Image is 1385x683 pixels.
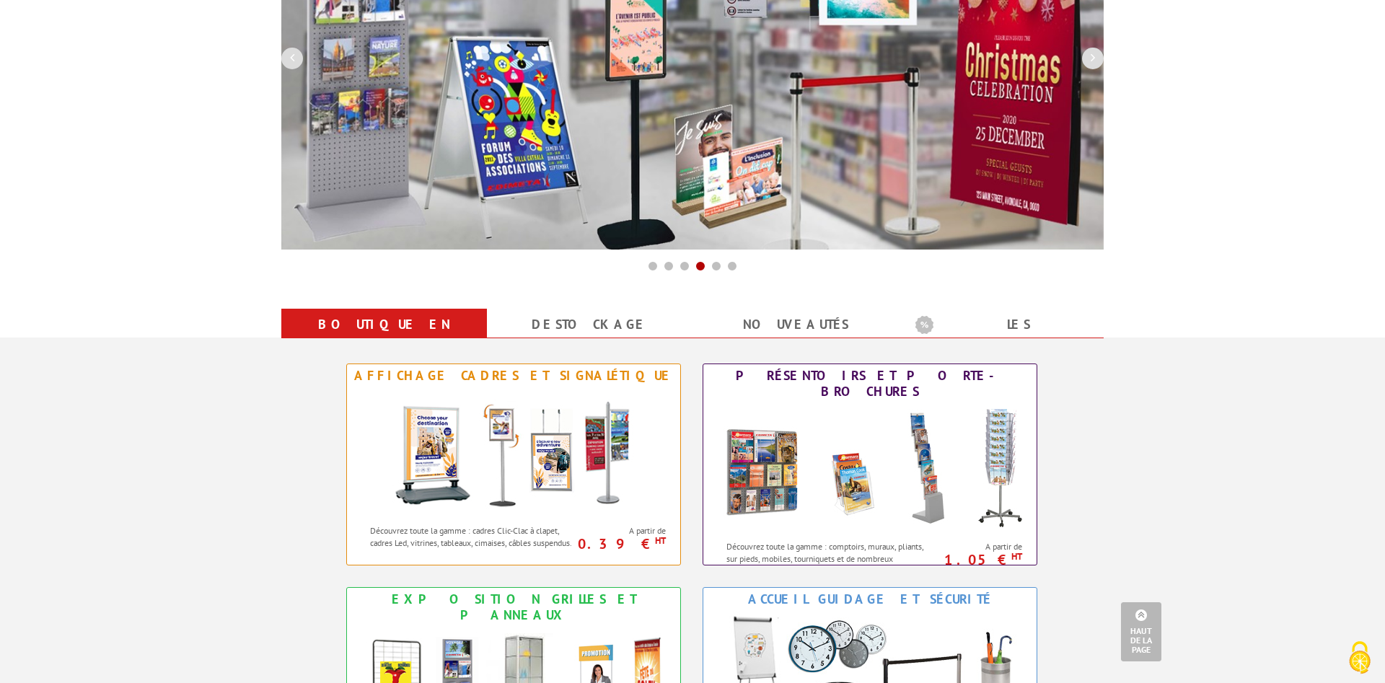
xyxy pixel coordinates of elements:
span: A partir de [936,541,1022,552]
div: Accueil Guidage et Sécurité [707,591,1033,607]
a: Présentoirs et Porte-brochures Présentoirs et Porte-brochures Découvrez toute la gamme : comptoir... [703,363,1037,565]
div: Exposition Grilles et Panneaux [351,591,677,623]
b: Les promotions [915,312,1096,340]
img: Affichage Cadres et Signalétique [380,387,647,517]
img: Cookies (fenêtre modale) [1342,640,1378,676]
div: Affichage Cadres et Signalétique [351,368,677,384]
span: A partir de [580,525,666,537]
a: Haut de la page [1121,602,1161,661]
a: Affichage Cadres et Signalétique Affichage Cadres et Signalétique Découvrez toute la gamme : cadr... [346,363,681,565]
a: Destockage [504,312,675,338]
sup: HT [655,534,666,547]
img: Présentoirs et Porte-brochures [711,403,1029,533]
p: 1.05 € [929,555,1022,564]
sup: HT [1011,550,1022,563]
p: Découvrez toute la gamme : cadres Clic-Clac à clapet, cadres Led, vitrines, tableaux, cimaises, c... [370,524,576,549]
a: Les promotions [915,312,1086,363]
a: Boutique en ligne [299,312,470,363]
p: 0.39 € [573,539,666,548]
button: Cookies (fenêtre modale) [1335,634,1385,683]
div: Présentoirs et Porte-brochures [707,368,1033,400]
p: Découvrez toute la gamme : comptoirs, muraux, pliants, sur pieds, mobiles, tourniquets et de nomb... [726,540,932,577]
a: nouveautés [710,312,881,338]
